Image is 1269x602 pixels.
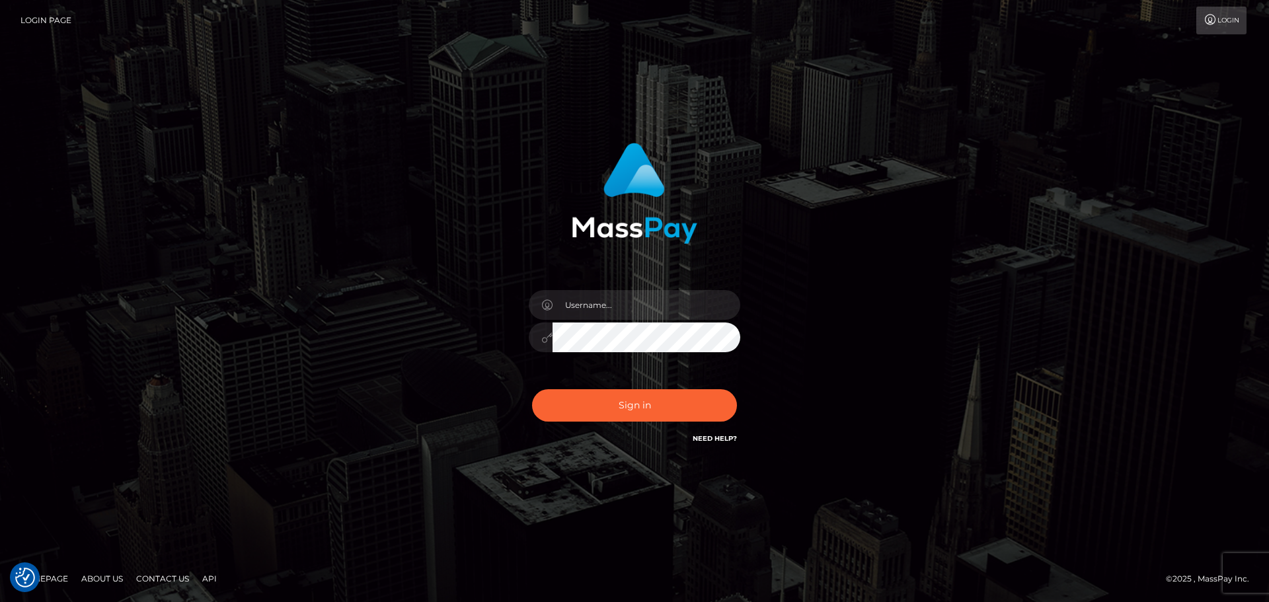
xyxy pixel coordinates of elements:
[15,568,73,589] a: Homepage
[131,568,194,589] a: Contact Us
[1196,7,1247,34] a: Login
[553,290,740,320] input: Username...
[20,7,71,34] a: Login Page
[197,568,222,589] a: API
[76,568,128,589] a: About Us
[1166,572,1259,586] div: © 2025 , MassPay Inc.
[15,568,35,587] button: Consent Preferences
[572,143,697,244] img: MassPay Login
[15,568,35,587] img: Revisit consent button
[693,434,737,443] a: Need Help?
[532,389,737,422] button: Sign in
